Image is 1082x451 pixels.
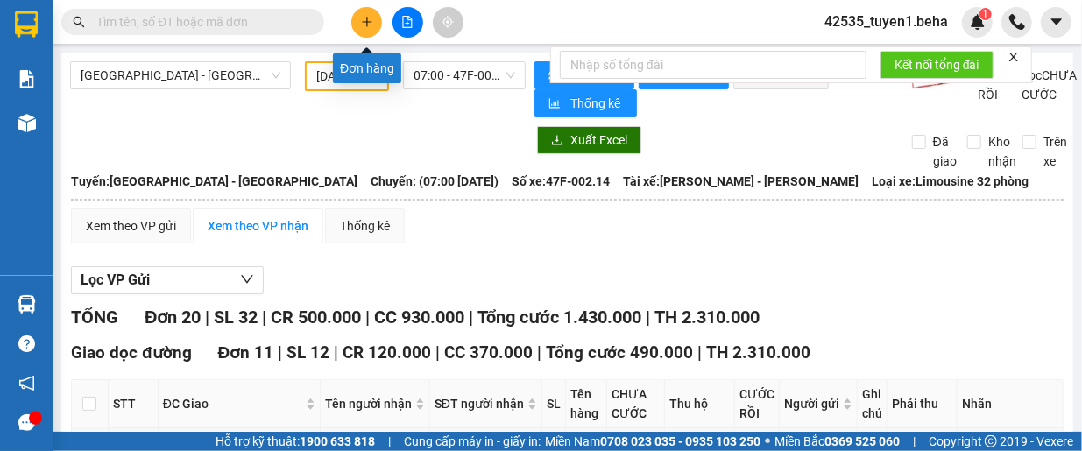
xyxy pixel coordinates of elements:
span: CR 500.000 [271,307,361,328]
span: Xuất Excel [570,130,627,150]
span: SĐT người nhận [435,394,524,413]
span: bar-chart [548,97,563,111]
span: | [262,307,266,328]
span: | [697,342,702,363]
th: CHƯA CƯỚC [607,380,665,428]
span: TH 2.310.000 [654,307,760,328]
th: Tên hàng [566,380,607,428]
span: Kho nhận [981,132,1023,171]
span: download [551,134,563,148]
input: 25/03/2025 [316,67,362,86]
img: solution-icon [18,70,36,88]
button: Lọc VP Gửi [71,266,264,294]
button: bar-chartThống kê [534,89,637,117]
img: icon-new-feature [970,14,986,30]
input: Nhập số tổng đài [560,51,866,79]
span: | [365,307,370,328]
span: Tổng cước 490.000 [546,342,693,363]
span: CC 930.000 [374,307,464,328]
span: Tên người nhận [325,394,412,413]
span: down [240,272,254,286]
strong: 1900 633 818 [300,434,375,448]
img: logo-vxr [15,11,38,38]
div: Nhãn [962,394,1058,413]
img: warehouse-icon [18,114,36,132]
span: Tổng cước 1.430.000 [477,307,641,328]
span: Lọc VP Gửi [81,269,150,291]
span: Tài xế: [PERSON_NAME] - [PERSON_NAME] [623,172,859,191]
span: Đơn 20 [145,307,201,328]
span: SL 32 [214,307,258,328]
span: 07:00 - 47F-002.14 [414,62,515,88]
strong: 0708 023 035 - 0935 103 250 [600,434,760,448]
span: Cung cấp máy in - giấy in: [404,432,541,451]
span: Kết nối tổng đài [895,55,979,74]
span: Lọc CHƯA CƯỚC [1015,66,1079,104]
th: Ghi chú [858,380,888,428]
span: aim [442,16,454,28]
img: warehouse-icon [18,295,36,314]
span: Trên xe [1036,132,1074,171]
span: Đã giao [926,132,964,171]
span: CC 370.000 [444,342,533,363]
th: SL [542,380,566,428]
span: | [913,432,916,451]
img: phone-icon [1009,14,1025,30]
span: | [646,307,650,328]
span: Đắk Lắk - Phú Yên [81,62,280,88]
span: question-circle [18,335,35,352]
button: aim [433,7,463,38]
span: Chuyến: (07:00 [DATE]) [371,172,499,191]
button: downloadXuất Excel [537,126,641,154]
sup: 1 [979,8,992,20]
span: Số xe: 47F-002.14 [512,172,610,191]
div: Xem theo VP gửi [86,216,176,236]
div: Thống kê [340,216,390,236]
span: 1 [982,8,988,20]
span: SL 12 [286,342,329,363]
span: Giao dọc đường [71,342,192,363]
span: search [73,16,85,28]
span: TH 2.310.000 [706,342,810,363]
strong: 0369 525 060 [824,434,900,448]
span: file-add [401,16,414,28]
input: Tìm tên, số ĐT hoặc mã đơn [96,12,303,32]
span: | [388,432,391,451]
span: TỔNG [71,307,118,328]
button: plus [351,7,382,38]
button: syncLàm mới [534,61,634,89]
span: plus [361,16,373,28]
span: copyright [985,435,997,447]
span: 42535_tuyen1.beha [810,11,962,32]
span: Hỗ trợ kỹ thuật: [216,432,375,451]
span: Người gửi [784,394,839,413]
th: Phải thu [888,380,958,428]
span: caret-down [1049,14,1064,30]
div: Xem theo VP nhận [208,216,308,236]
span: | [334,342,338,363]
span: ĐC Giao [163,394,302,413]
th: CƯỚC RỒI [735,380,780,428]
span: Loại xe: Limousine 32 phòng [872,172,1029,191]
span: ⚪️ [765,438,770,445]
span: | [205,307,209,328]
span: | [469,307,473,328]
b: Tuyến: [GEOGRAPHIC_DATA] - [GEOGRAPHIC_DATA] [71,174,357,188]
span: message [18,414,35,431]
button: caret-down [1041,7,1071,38]
span: Đơn 11 [218,342,274,363]
span: Miền Bắc [774,432,900,451]
span: Miền Nam [545,432,760,451]
th: STT [109,380,159,428]
button: file-add [392,7,423,38]
span: CR 120.000 [343,342,431,363]
span: | [435,342,440,363]
th: Thu hộ [665,380,735,428]
span: close [1008,51,1020,63]
span: | [278,342,282,363]
button: Kết nối tổng đài [880,51,994,79]
span: notification [18,375,35,391]
span: | [537,342,541,363]
span: Thống kê [570,94,623,113]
